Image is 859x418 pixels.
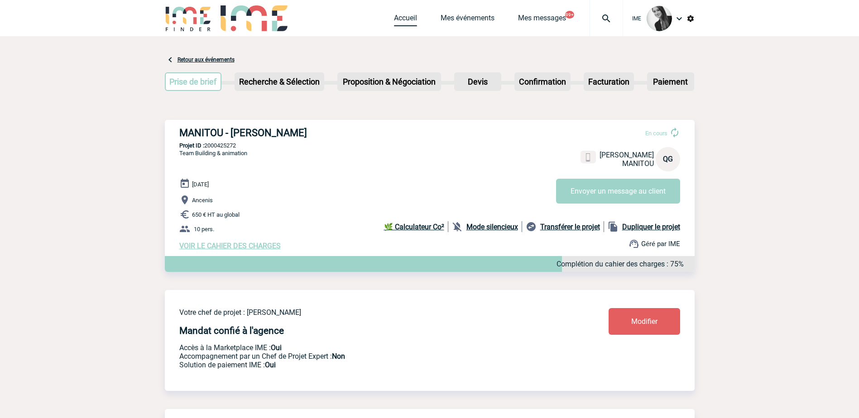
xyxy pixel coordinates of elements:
h4: Mandat confié à l'agence [179,325,284,336]
a: Mes événements [441,14,494,26]
span: [PERSON_NAME] [600,151,654,159]
p: 2000425272 [165,142,695,149]
b: Projet ID : [179,142,204,149]
span: En cours [645,130,667,137]
p: Prise de brief [166,73,221,90]
span: Team Building & animation [179,150,247,157]
img: IME-Finder [165,5,212,31]
b: Non [332,352,345,361]
span: 10 pers. [194,226,214,233]
p: Accès à la Marketplace IME : [179,343,555,352]
p: Votre chef de projet : [PERSON_NAME] [179,308,555,317]
img: 101050-0.jpg [647,6,672,31]
p: Facturation [585,73,633,90]
span: 650 € HT au global [192,211,240,218]
span: QG [663,155,673,163]
a: 🌿 Calculateur Co² [384,221,448,232]
p: Prestation payante [179,352,555,361]
img: portable.png [584,153,592,161]
b: Transférer le projet [540,223,600,231]
img: file_copy-black-24dp.png [608,221,619,232]
button: Envoyer un message au client [556,179,680,204]
a: VOIR LE CAHIER DES CHARGES [179,242,281,250]
p: Confirmation [515,73,570,90]
p: Paiement [648,73,693,90]
span: IME [632,15,641,22]
b: Oui [271,343,282,352]
b: Dupliquer le projet [622,223,680,231]
span: MANITOU [622,159,654,168]
b: Mode silencieux [466,223,518,231]
button: 99+ [565,11,574,19]
span: Ancenis [192,197,213,204]
p: Proposition & Négociation [338,73,440,90]
a: Accueil [394,14,417,26]
img: support.png [629,238,639,249]
b: Oui [265,361,276,369]
p: Devis [455,73,500,90]
a: Retour aux événements [178,57,235,63]
span: [DATE] [192,181,209,188]
a: Mes messages [518,14,566,26]
h3: MANITOU - [PERSON_NAME] [179,127,451,138]
b: 🌿 Calculateur Co² [384,223,444,231]
p: Conformité aux process achat client, Prise en charge de la facturation, Mutualisation de plusieur... [179,361,555,369]
span: Géré par IME [641,240,680,248]
span: Modifier [631,317,657,326]
p: Recherche & Sélection [235,73,323,90]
